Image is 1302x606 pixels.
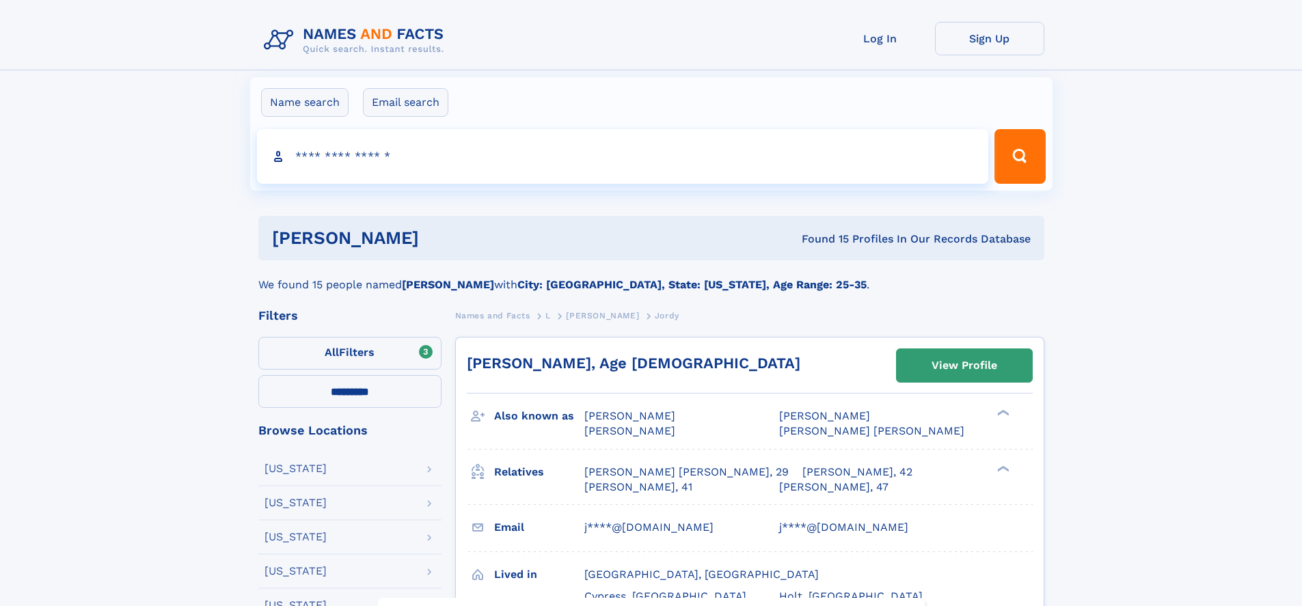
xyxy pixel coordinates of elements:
[545,307,551,324] a: L
[584,465,789,480] a: [PERSON_NAME] [PERSON_NAME], 29
[779,590,923,603] span: Holt, [GEOGRAPHIC_DATA]
[655,311,679,320] span: Jordy
[517,278,867,291] b: City: [GEOGRAPHIC_DATA], State: [US_STATE], Age Range: 25-35
[994,129,1045,184] button: Search Button
[265,497,327,508] div: [US_STATE]
[494,563,584,586] h3: Lived in
[265,532,327,542] div: [US_STATE]
[258,309,442,322] div: Filters
[258,22,455,59] img: Logo Names and Facts
[494,404,584,428] h3: Also known as
[779,409,870,422] span: [PERSON_NAME]
[584,590,746,603] span: Cypress, [GEOGRAPHIC_DATA]
[272,230,610,247] h1: [PERSON_NAME]
[584,480,692,495] a: [PERSON_NAME], 41
[258,337,442,370] label: Filters
[779,424,964,437] span: [PERSON_NAME] [PERSON_NAME]
[566,311,639,320] span: [PERSON_NAME]
[545,311,551,320] span: L
[826,22,935,55] a: Log In
[566,307,639,324] a: [PERSON_NAME]
[402,278,494,291] b: [PERSON_NAME]
[897,349,1032,382] a: View Profile
[779,480,889,495] a: [PERSON_NAME], 47
[261,88,349,117] label: Name search
[932,350,997,381] div: View Profile
[257,129,989,184] input: search input
[265,566,327,577] div: [US_STATE]
[584,409,675,422] span: [PERSON_NAME]
[494,460,584,484] h3: Relatives
[494,516,584,539] h3: Email
[258,424,442,437] div: Browse Locations
[584,424,675,437] span: [PERSON_NAME]
[994,464,1010,473] div: ❯
[325,346,339,359] span: All
[610,232,1031,247] div: Found 15 Profiles In Our Records Database
[265,463,327,474] div: [US_STATE]
[935,22,1044,55] a: Sign Up
[258,260,1044,293] div: We found 15 people named with .
[363,88,448,117] label: Email search
[802,465,912,480] a: [PERSON_NAME], 42
[455,307,530,324] a: Names and Facts
[994,409,1010,417] div: ❯
[467,355,800,372] a: [PERSON_NAME], Age [DEMOGRAPHIC_DATA]
[584,568,819,581] span: [GEOGRAPHIC_DATA], [GEOGRAPHIC_DATA]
